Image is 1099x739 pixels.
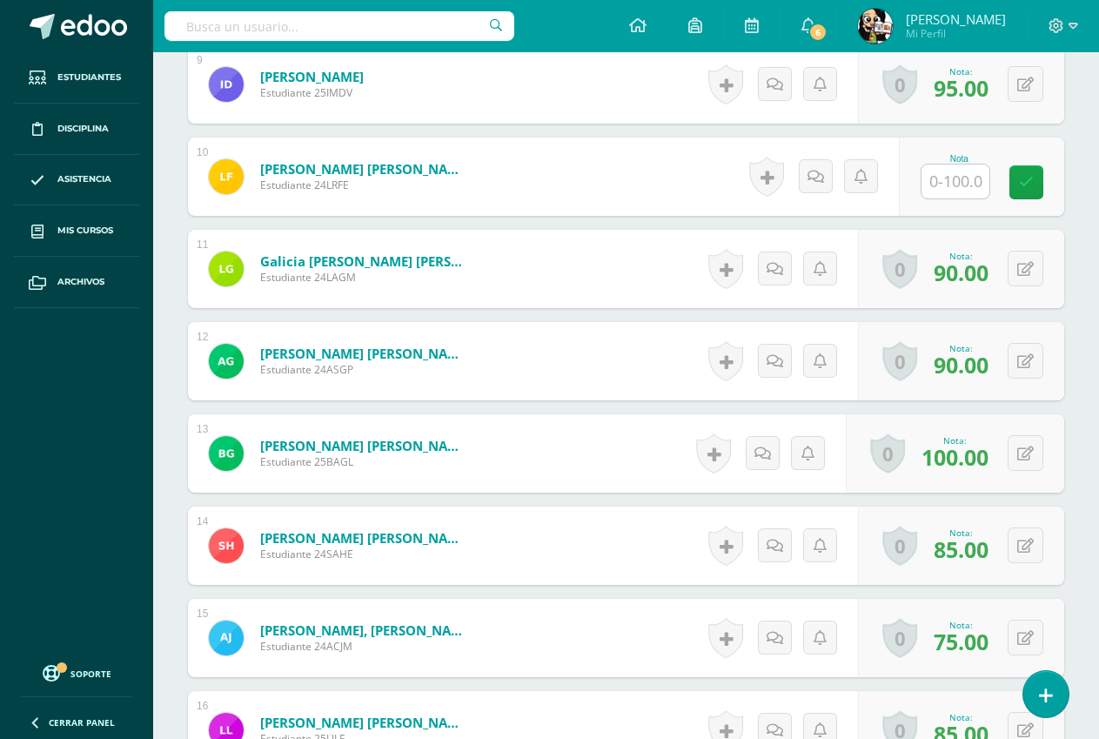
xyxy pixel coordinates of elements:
span: Asistencia [57,172,111,186]
span: Estudiante 24LAGM [260,270,469,285]
span: 85.00 [934,534,988,564]
img: f186ad294e2f8fd25bbbdf9fa8fee780.png [209,67,244,102]
span: 75.00 [934,627,988,656]
a: Soporte [21,661,132,684]
span: Estudiante 24SAHE [260,547,469,561]
a: Asistencia [14,155,139,206]
span: Cerrar panel [49,716,115,729]
span: Estudiante 25BAGL [260,454,469,469]
span: 90.00 [934,350,988,380]
div: Nota: [934,527,988,539]
div: Nota: [921,434,988,447]
span: Disciplina [57,122,109,136]
a: Disciplina [14,104,139,155]
a: 0 [882,526,917,566]
img: 15a066bcae0ae05a318c76c0d592c7ef.png [209,621,244,655]
img: 24467195f9a9793dca3cf8d8372e0382.png [209,252,244,286]
span: Estudiante 25IMDV [260,85,364,100]
img: 35060699da2353f239cc2850f613368f.png [209,344,244,379]
a: [PERSON_NAME] [PERSON_NAME] [260,345,469,362]
span: Estudiante 24ACJM [260,639,469,654]
a: [PERSON_NAME] [PERSON_NAME] [260,714,469,731]
span: Archivos [57,275,104,289]
input: Busca un usuario... [164,11,514,41]
a: 0 [882,341,917,381]
span: Mis cursos [57,224,113,238]
img: 0ced94c1d7fb922ce4cad4e58f5fccfd.png [858,9,893,44]
div: Nota: [934,619,988,631]
span: 6 [808,23,828,42]
div: Nota: [934,342,988,354]
span: Mi Perfil [906,26,1006,41]
span: Soporte [70,668,111,680]
img: c1810352e5998b1a3b711410886f6294.png [209,528,244,563]
a: [PERSON_NAME] [PERSON_NAME] [260,160,469,178]
a: Archivos [14,257,139,308]
span: Estudiante 24ASGP [260,362,469,377]
span: 90.00 [934,258,988,287]
a: 0 [882,249,917,289]
a: [PERSON_NAME] [260,68,364,85]
a: [PERSON_NAME] [PERSON_NAME] [260,437,469,454]
img: 50d5bcd7a247cf8ca0f83c696947ef4d.png [209,436,244,471]
div: Nota: [934,250,988,262]
input: 0-100.0 [921,165,989,198]
a: [PERSON_NAME], [PERSON_NAME] [260,621,469,639]
div: Nota: [934,711,988,723]
div: Nota [921,154,997,164]
div: Nota: [934,65,988,77]
span: Estudiante 24LRFE [260,178,469,192]
span: 95.00 [934,73,988,103]
span: Estudiantes [57,71,121,84]
img: a9ed16e8605e59b28c1f3ab2b4868cc1.png [209,159,244,194]
a: Galicia [PERSON_NAME] [PERSON_NAME] [260,252,469,270]
a: Mis cursos [14,205,139,257]
a: 0 [882,64,917,104]
a: Estudiantes [14,52,139,104]
a: 0 [870,433,905,474]
span: 100.00 [921,442,988,472]
a: 0 [882,618,917,658]
a: [PERSON_NAME] [PERSON_NAME] [260,529,469,547]
span: [PERSON_NAME] [906,10,1006,28]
